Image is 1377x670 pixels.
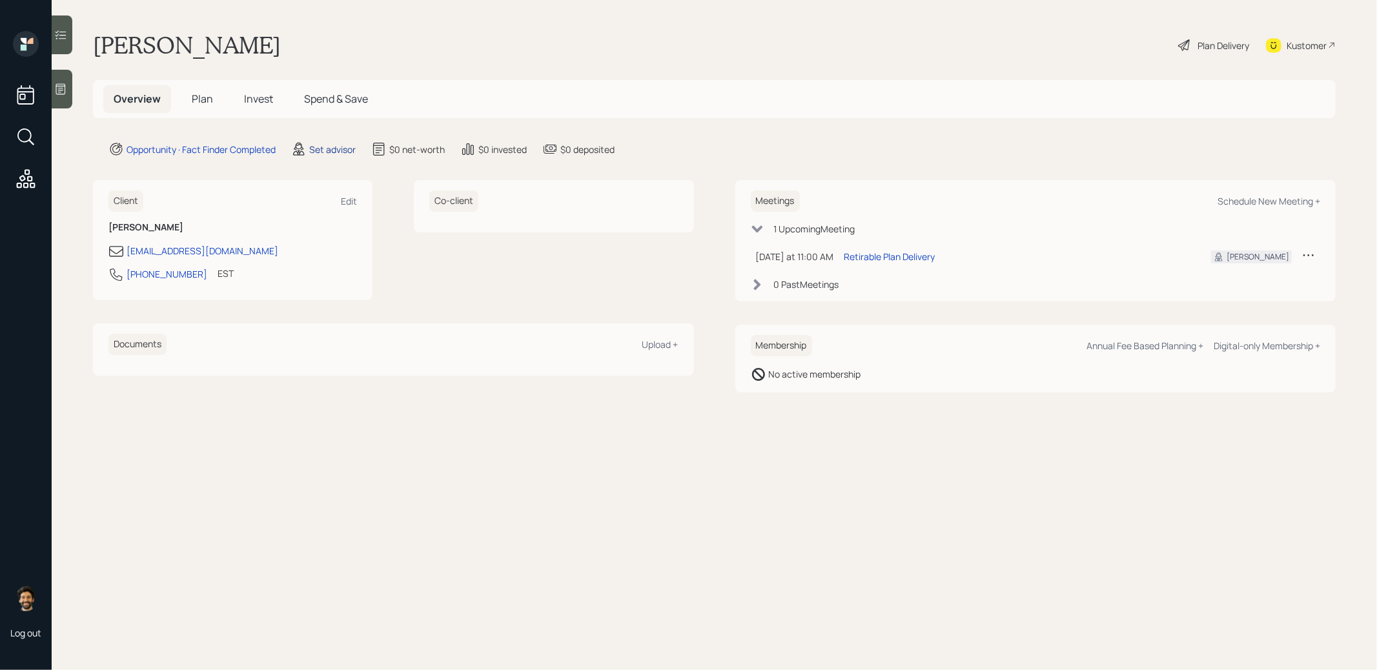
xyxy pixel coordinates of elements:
div: [EMAIL_ADDRESS][DOMAIN_NAME] [127,244,278,258]
div: 0 Past Meeting s [774,278,839,291]
div: [PERSON_NAME] [1227,251,1289,263]
div: [DATE] at 11:00 AM [756,250,834,263]
h6: Documents [108,334,167,355]
div: Opportunity · Fact Finder Completed [127,143,276,156]
img: eric-schwartz-headshot.png [13,585,39,611]
h6: [PERSON_NAME] [108,222,357,233]
div: $0 invested [478,143,527,156]
div: Digital-only Membership + [1214,340,1320,352]
div: Set advisor [309,143,356,156]
div: EST [218,267,234,280]
span: Spend & Save [304,92,368,106]
div: Kustomer [1287,39,1327,52]
div: [PHONE_NUMBER] [127,267,207,281]
div: Log out [10,627,41,639]
h6: Co-client [429,190,478,212]
div: Retirable Plan Delivery [844,250,935,263]
div: Edit [341,195,357,207]
div: $0 deposited [560,143,615,156]
div: 1 Upcoming Meeting [774,222,855,236]
div: Schedule New Meeting + [1218,195,1320,207]
h6: Meetings [751,190,800,212]
h6: Client [108,190,143,212]
div: Annual Fee Based Planning + [1086,340,1203,352]
span: Plan [192,92,213,106]
span: Invest [244,92,273,106]
div: $0 net-worth [389,143,445,156]
div: Plan Delivery [1198,39,1249,52]
h1: [PERSON_NAME] [93,31,281,59]
span: Overview [114,92,161,106]
div: No active membership [769,367,861,381]
div: Upload + [642,338,678,350]
h6: Membership [751,335,812,356]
